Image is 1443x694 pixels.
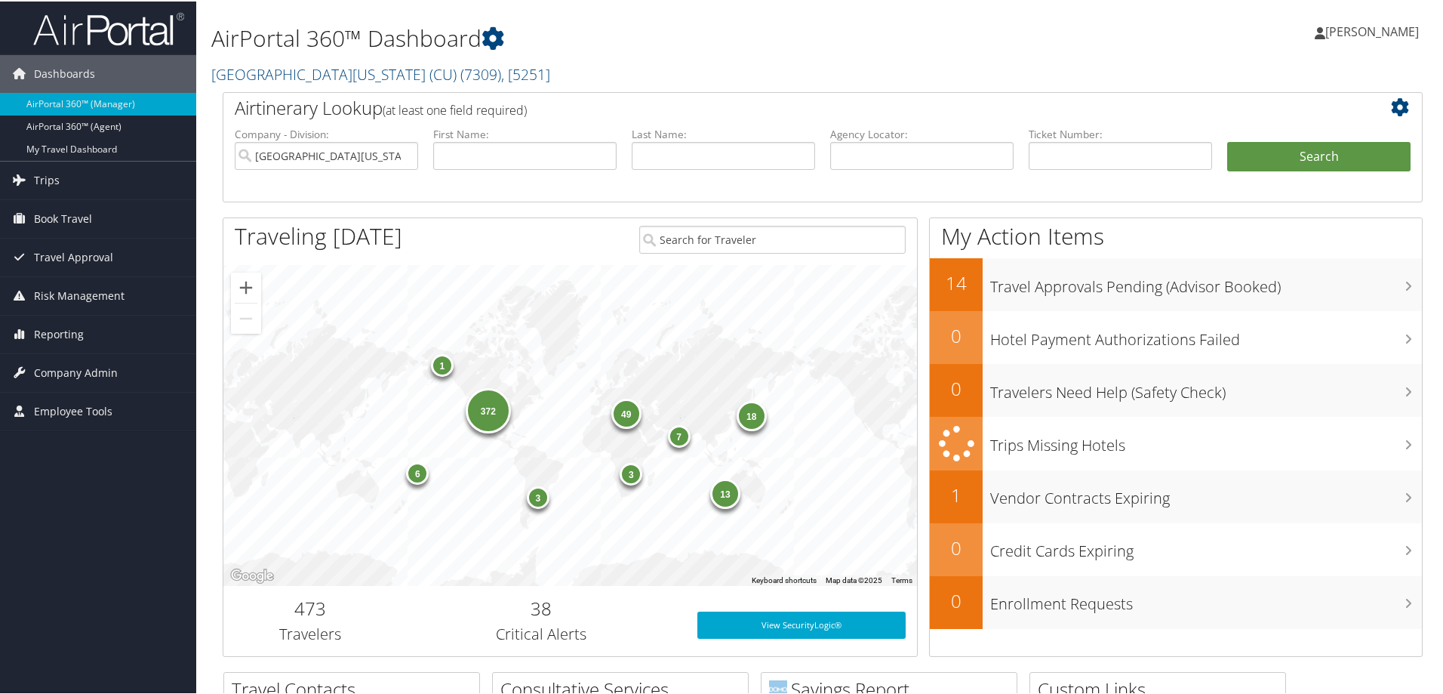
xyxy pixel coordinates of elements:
span: Book Travel [34,199,92,236]
span: , [ 5251 ] [501,63,550,83]
span: Employee Tools [34,391,112,429]
h3: Critical Alerts [408,622,675,643]
span: Reporting [34,314,84,352]
span: Dashboards [34,54,95,91]
a: Open this area in Google Maps (opens a new window) [227,565,277,585]
span: (at least one field required) [383,100,527,117]
button: Zoom in [231,271,261,301]
a: 1Vendor Contracts Expiring [930,469,1422,522]
div: 6 [406,460,429,483]
label: Company - Division: [235,125,418,140]
h2: 14 [930,269,983,295]
span: ( 7309 ) [460,63,501,83]
div: 18 [736,399,766,430]
label: Last Name: [632,125,815,140]
div: 372 [465,387,510,432]
h3: Credit Cards Expiring [990,532,1422,560]
label: First Name: [433,125,617,140]
h2: 0 [930,587,983,612]
h3: Travel Approvals Pending (Advisor Booked) [990,267,1422,296]
button: Search [1227,140,1411,171]
label: Ticket Number: [1029,125,1212,140]
h1: AirPortal 360™ Dashboard [211,21,1026,53]
a: 0Credit Cards Expiring [930,522,1422,575]
div: 1 [430,353,453,375]
button: Zoom out [231,302,261,332]
div: 3 [620,461,642,484]
div: 3 [526,485,549,507]
h3: Enrollment Requests [990,585,1422,613]
a: [GEOGRAPHIC_DATA][US_STATE] (CU) [211,63,550,83]
h1: Traveling [DATE] [235,219,402,251]
h3: Travelers Need Help (Safety Check) [990,373,1422,402]
h2: 0 [930,534,983,560]
h2: 473 [235,594,386,620]
span: Trips [34,160,60,198]
a: View SecurityLogic® [697,610,906,637]
a: 0Travelers Need Help (Safety Check) [930,362,1422,415]
img: Google [227,565,277,585]
h2: 0 [930,375,983,400]
h2: 38 [408,594,675,620]
div: 13 [710,477,740,507]
div: 49 [611,396,641,427]
span: [PERSON_NAME] [1325,22,1419,39]
h2: Airtinerary Lookup [235,94,1311,119]
h2: 0 [930,322,983,347]
a: Terms (opens in new tab) [891,575,912,583]
h3: Hotel Payment Authorizations Failed [990,320,1422,349]
a: Trips Missing Hotels [930,415,1422,469]
a: 0Hotel Payment Authorizations Failed [930,310,1422,362]
button: Keyboard shortcuts [752,574,817,585]
h3: Travelers [235,622,386,643]
span: Map data ©2025 [826,575,882,583]
input: Search for Traveler [639,224,906,252]
span: Risk Management [34,276,125,313]
a: [PERSON_NAME] [1315,8,1434,53]
h2: 1 [930,481,983,507]
h3: Trips Missing Hotels [990,426,1422,455]
a: 0Enrollment Requests [930,575,1422,628]
label: Agency Locator: [830,125,1014,140]
span: Company Admin [34,353,118,390]
a: 14Travel Approvals Pending (Advisor Booked) [930,257,1422,310]
h1: My Action Items [930,219,1422,251]
div: 7 [667,424,690,446]
img: airportal-logo.png [33,10,184,45]
span: Travel Approval [34,237,113,275]
h3: Vendor Contracts Expiring [990,479,1422,507]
